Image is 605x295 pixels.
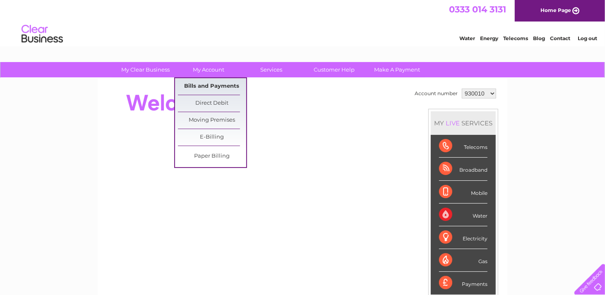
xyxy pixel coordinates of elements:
a: My Clear Business [112,62,180,77]
a: E-Billing [178,129,246,146]
a: Telecoms [503,35,528,41]
a: Moving Premises [178,112,246,129]
a: Paper Billing [178,148,246,165]
div: Electricity [439,226,487,249]
a: Log out [578,35,597,41]
a: 0333 014 3131 [449,4,506,14]
a: My Account [175,62,243,77]
a: Services [238,62,306,77]
a: Direct Debit [178,95,246,112]
a: Blog [533,35,545,41]
a: Contact [550,35,570,41]
div: Water [439,204,487,226]
a: Customer Help [300,62,369,77]
a: Make A Payment [363,62,432,77]
div: Gas [439,249,487,272]
div: Telecoms [439,135,487,158]
a: Energy [480,35,498,41]
div: Payments [439,272,487,294]
div: Clear Business is a trading name of Verastar Limited (registered in [GEOGRAPHIC_DATA] No. 3667643... [108,5,499,40]
div: Broadband [439,158,487,180]
div: LIVE [444,119,461,127]
td: Account number [413,86,460,101]
a: Water [459,35,475,41]
div: MY SERVICES [431,111,496,135]
div: Mobile [439,181,487,204]
img: logo.png [21,22,63,47]
a: Bills and Payments [178,78,246,95]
